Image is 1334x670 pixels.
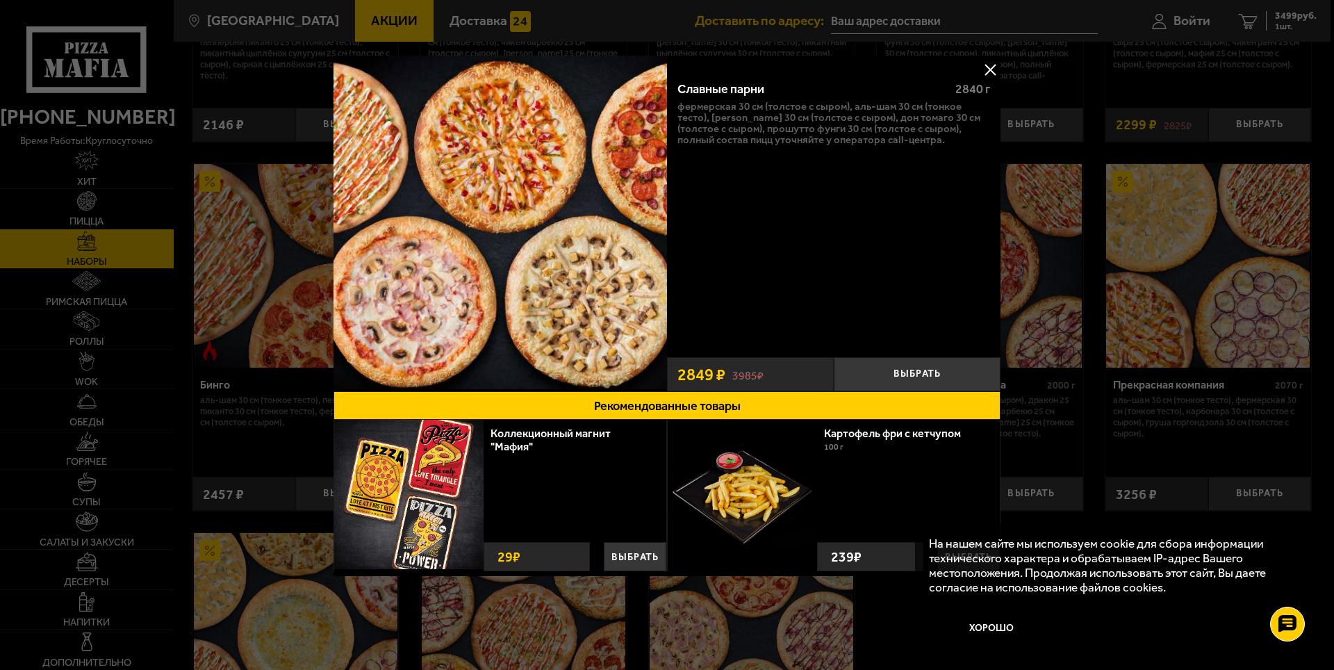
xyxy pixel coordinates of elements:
span: 2849 ₽ [677,366,725,383]
a: Славные парни [333,56,667,391]
button: Выбрать [834,357,1000,391]
button: Выбрать [604,542,666,571]
button: Хорошо [929,607,1054,649]
a: Коллекционный магнит "Мафия" [491,427,611,453]
p: На нашем сайте мы используем cookie для сбора информации технического характера и обрабатываем IP... [929,537,1293,594]
div: Славные парни [677,82,944,97]
button: Рекомендованные товары [333,391,1000,420]
p: Фермерская 30 см (толстое с сыром), Аль-Шам 30 см (тонкое тесто), [PERSON_NAME] 30 см (толстое с ... [677,101,990,145]
a: Картофель фри с кетчупом [824,427,975,440]
strong: 239 ₽ [827,543,865,571]
s: 3985 ₽ [732,367,764,382]
img: Славные парни [333,56,667,389]
span: 100 г [824,442,843,452]
strong: 29 ₽ [494,543,524,571]
span: 2840 г [955,81,990,97]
